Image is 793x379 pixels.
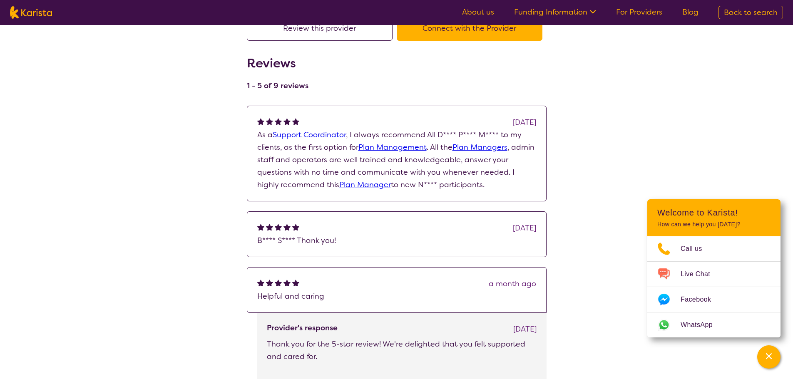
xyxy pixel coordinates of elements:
button: Channel Menu [757,345,781,369]
img: fullstar [257,223,264,230]
div: [DATE] [513,116,536,129]
a: Plan Manager [339,180,391,190]
span: Call us [681,243,712,255]
img: fullstar [257,279,264,286]
a: Back to search [718,6,783,19]
a: Plan Managers [452,142,507,152]
p: Helpful and caring [257,290,536,302]
div: a month ago [489,277,536,290]
img: fullstar [292,279,299,286]
img: fullstar [283,223,291,230]
a: Funding Information [514,7,596,17]
h4: Provider's response [267,323,338,333]
img: fullstar [266,223,273,230]
h4: 1 - 5 of 9 reviews [247,81,308,91]
img: fullstar [283,279,291,286]
img: fullstar [266,118,273,125]
img: fullstar [292,118,299,125]
img: fullstar [266,279,273,286]
button: Connect with the Provider [397,16,542,41]
a: Connect with the Provider [397,23,547,33]
img: fullstar [283,118,291,125]
p: As a , I always recommend All D**** P**** M**** to my clients, as the first option for . All the ... [257,129,536,191]
a: For Providers [616,7,662,17]
img: fullstar [275,223,282,230]
button: Review this provider [247,16,393,41]
span: Facebook [681,293,721,306]
span: Back to search [724,7,778,17]
a: Plan Management [358,142,427,152]
div: [DATE] [513,323,537,335]
img: fullstar [257,118,264,125]
span: Live Chat [681,268,720,280]
h2: Reviews [247,56,308,71]
a: Review this provider [247,23,397,33]
p: Thank you for the 5-star review! We're delighted that you felt supported and cared for. [267,338,537,363]
div: [DATE] [513,222,536,234]
div: Channel Menu [647,199,781,337]
h2: Welcome to Karista! [657,208,771,218]
img: fullstar [275,118,282,125]
a: About us [462,7,494,17]
a: Web link opens in a new tab. [647,312,781,337]
img: Karista logo [10,6,52,19]
a: Blog [682,7,699,17]
span: WhatsApp [681,319,723,331]
img: fullstar [292,223,299,230]
ul: Choose channel [647,236,781,337]
p: How can we help you [DATE]? [657,221,771,228]
a: Support Coordinator [273,130,346,140]
img: fullstar [275,279,282,286]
